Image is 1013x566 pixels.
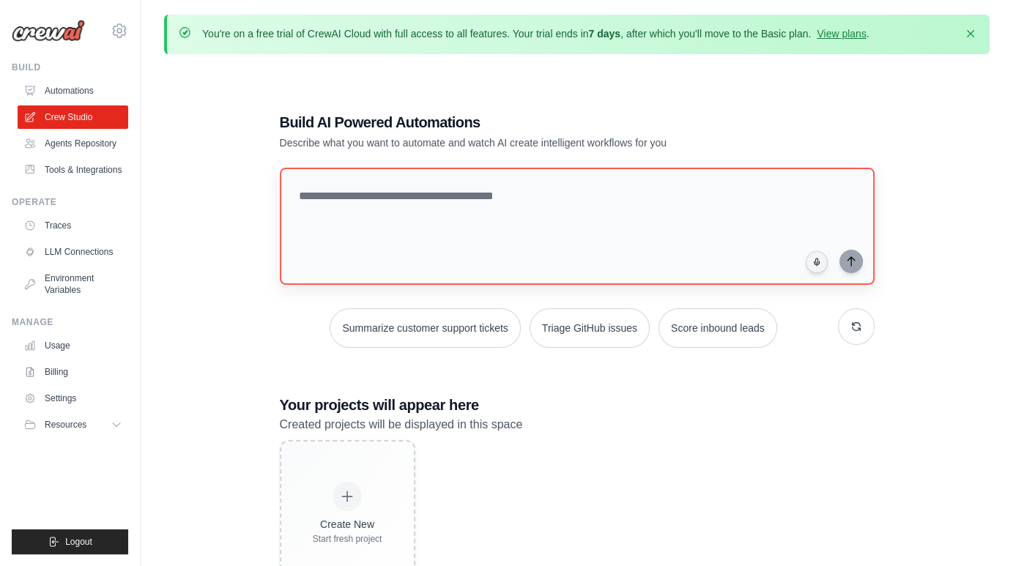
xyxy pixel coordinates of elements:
a: Automations [18,79,128,103]
button: Click to speak your automation idea [806,251,828,273]
div: Create New [313,517,382,532]
a: Agents Repository [18,132,128,155]
button: Get new suggestions [838,308,875,345]
h3: Your projects will appear here [280,395,875,415]
a: Tools & Integrations [18,158,128,182]
img: Logo [12,20,85,42]
a: Usage [18,334,128,357]
div: Manage [12,316,128,328]
h1: Build AI Powered Automations [280,112,772,133]
a: View plans [817,28,866,40]
a: Crew Studio [18,105,128,129]
a: Environment Variables [18,267,128,302]
strong: 7 days [588,28,620,40]
button: Triage GitHub issues [530,308,650,348]
a: LLM Connections [18,240,128,264]
p: You're on a free trial of CrewAI Cloud with full access to all features. Your trial ends in , aft... [202,26,869,41]
button: Resources [18,413,128,436]
span: Resources [45,419,86,431]
div: Operate [12,196,128,208]
button: Score inbound leads [658,308,777,348]
a: Traces [18,214,128,237]
button: Logout [12,529,128,554]
div: Start fresh project [313,533,382,545]
a: Settings [18,387,128,410]
span: Logout [65,536,92,548]
p: Created projects will be displayed in this space [280,415,875,434]
p: Describe what you want to automate and watch AI create intelligent workflows for you [280,135,772,150]
button: Summarize customer support tickets [330,308,520,348]
a: Billing [18,360,128,384]
div: Build [12,62,128,73]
